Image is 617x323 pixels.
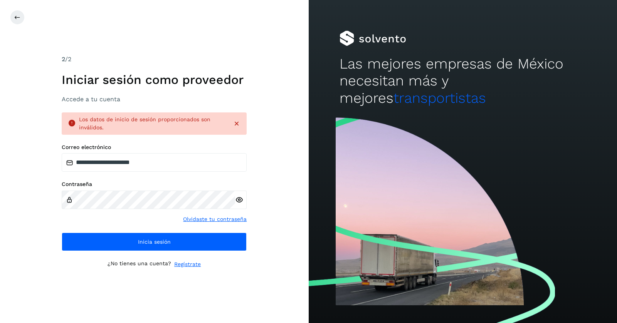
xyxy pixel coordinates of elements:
[62,55,247,64] div: /2
[62,95,247,103] h3: Accede a tu cuenta
[62,55,65,63] span: 2
[393,90,486,106] span: transportistas
[62,72,247,87] h1: Iniciar sesión como proveedor
[138,239,171,244] span: Inicia sesión
[183,215,247,223] a: Olvidaste tu contraseña
[62,233,247,251] button: Inicia sesión
[62,181,247,187] label: Contraseña
[108,260,171,268] p: ¿No tienes una cuenta?
[174,260,201,268] a: Regístrate
[62,144,247,151] label: Correo electrónico
[340,55,586,107] h2: Las mejores empresas de México necesitan más y mejores
[79,115,227,132] div: Los datos de inicio de sesión proporcionados son inválidos.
